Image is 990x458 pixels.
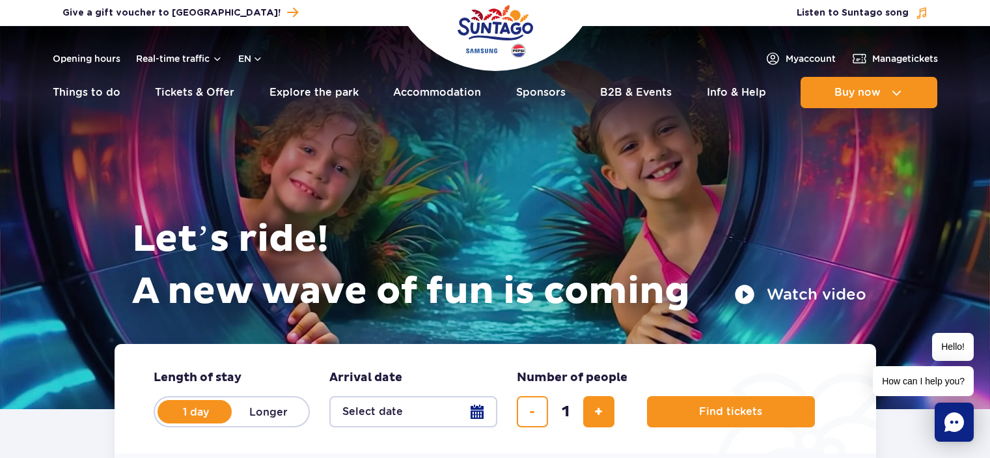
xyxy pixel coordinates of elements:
[238,52,263,65] button: en
[269,77,359,108] a: Explore the park
[393,77,481,108] a: Accommodation
[873,366,974,396] span: How can I help you?
[53,77,120,108] a: Things to do
[932,333,974,361] span: Hello!
[834,87,881,98] span: Buy now
[329,370,402,386] span: Arrival date
[136,53,223,64] button: Real-time traffic
[132,214,866,318] h1: Let’s ride! A new wave of fun is coming
[550,396,581,427] input: number of tickets
[115,344,876,453] form: Planning your visit to Park of Poland
[699,406,762,418] span: Find tickets
[647,396,815,427] button: Find tickets
[734,284,866,305] button: Watch video
[600,77,672,108] a: B2B & Events
[155,77,234,108] a: Tickets & Offer
[159,398,233,425] label: 1 day
[517,370,627,386] span: Number of people
[62,4,298,21] a: Give a gift voucher to [GEOGRAPHIC_DATA]!
[786,52,836,65] span: My account
[62,7,281,20] span: Give a gift voucher to [GEOGRAPHIC_DATA]!
[232,398,306,425] label: Longer
[801,77,937,108] button: Buy now
[872,52,938,65] span: Manage tickets
[53,52,120,65] a: Opening hours
[851,51,938,66] a: Managetickets
[154,370,241,386] span: Length of stay
[517,396,548,427] button: remove ticket
[516,77,566,108] a: Sponsors
[707,77,766,108] a: Info & Help
[765,51,836,66] a: Myaccount
[797,7,909,20] span: Listen to Suntago song
[935,403,974,442] div: Chat
[329,396,497,427] button: Select date
[797,7,928,20] button: Listen to Suntago song
[583,396,614,427] button: add ticket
